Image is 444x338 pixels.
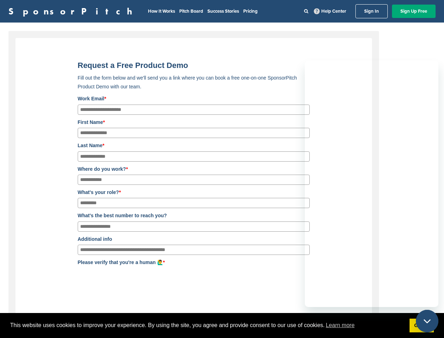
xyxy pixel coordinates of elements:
[78,165,310,173] label: Where do you work?
[78,235,310,243] label: Additional info
[78,212,310,219] label: What's the best number to reach you?
[313,7,348,15] a: Help Center
[207,8,239,14] a: Success Stories
[392,5,436,18] a: Sign Up Free
[78,95,310,102] label: Work Email
[78,188,310,196] label: What's your role?
[179,8,203,14] a: Pitch Board
[78,61,310,70] title: Request a Free Product Demo
[78,142,310,149] label: Last Name
[78,118,310,126] label: First Name
[305,61,438,307] iframe: Messaging window
[355,4,388,18] a: Sign In
[78,74,310,91] p: Fill out the form below and we'll send you a link where you can book a free one-on-one SponsorPit...
[10,320,404,331] span: This website uses cookies to improve your experience. By using the site, you agree and provide co...
[148,8,175,14] a: How It Works
[325,320,356,331] a: learn more about cookies
[410,319,434,333] a: dismiss cookie message
[78,258,310,266] label: Please verify that you're a human 🙋‍♂️
[243,8,258,14] a: Pricing
[416,310,438,332] iframe: Button to launch messaging window
[8,7,137,16] a: SponsorPitch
